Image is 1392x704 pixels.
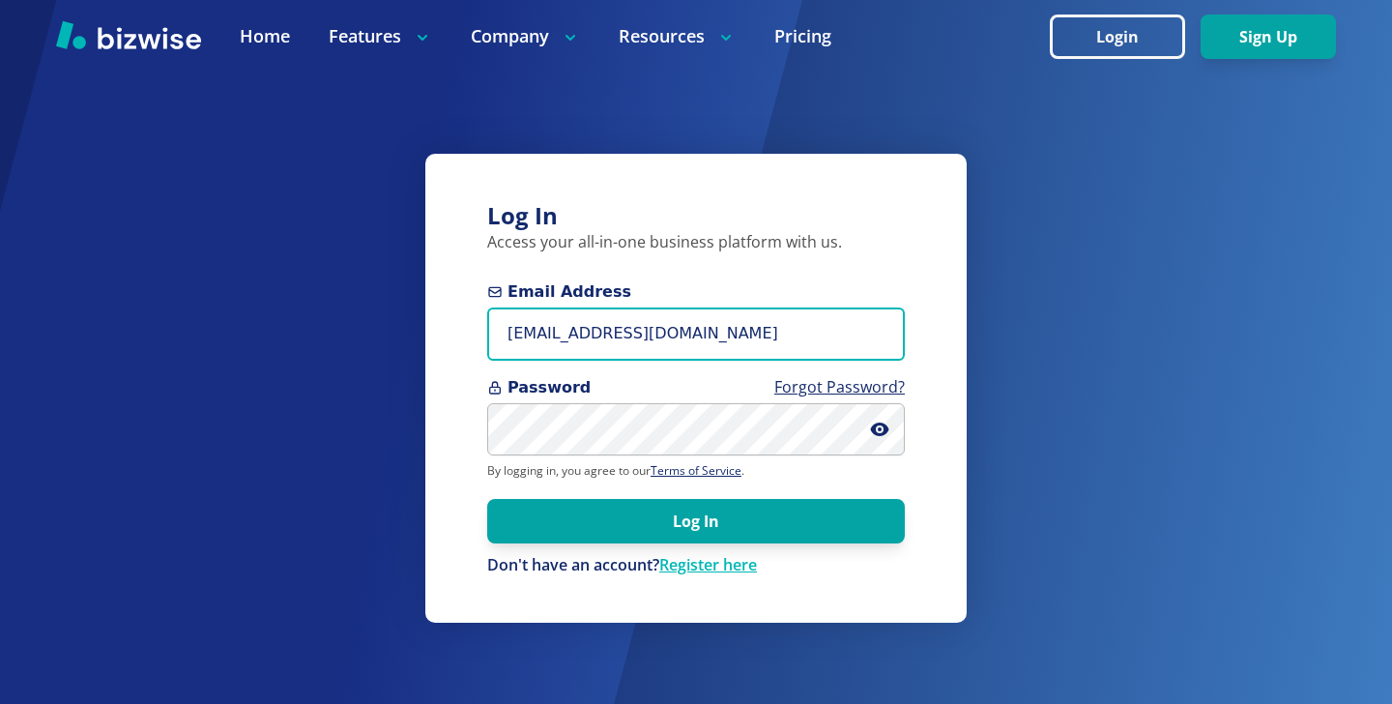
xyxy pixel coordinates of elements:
[487,200,905,232] h3: Log In
[659,554,757,575] a: Register here
[774,376,905,397] a: Forgot Password?
[619,24,736,48] p: Resources
[471,24,580,48] p: Company
[487,280,905,304] span: Email Address
[487,232,905,253] p: Access your all-in-one business platform with us.
[487,463,905,479] p: By logging in, you agree to our .
[329,24,432,48] p: Features
[240,24,290,48] a: Home
[651,462,741,479] a: Terms of Service
[487,376,905,399] span: Password
[487,555,905,576] div: Don't have an account?Register here
[1050,15,1185,59] button: Login
[1050,28,1201,46] a: Login
[774,24,831,48] a: Pricing
[487,499,905,543] button: Log In
[1201,15,1336,59] button: Sign Up
[56,20,201,49] img: Bizwise Logo
[487,308,905,361] input: you@example.com
[1201,28,1336,46] a: Sign Up
[487,555,905,576] p: Don't have an account?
